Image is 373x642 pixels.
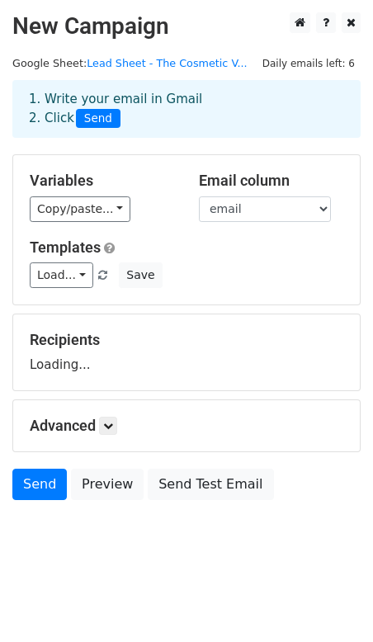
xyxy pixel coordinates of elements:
[30,262,93,288] a: Load...
[30,331,343,349] h5: Recipients
[30,417,343,435] h5: Advanced
[30,172,174,190] h5: Variables
[12,57,248,69] small: Google Sheet:
[30,238,101,256] a: Templates
[76,109,120,129] span: Send
[119,262,162,288] button: Save
[30,331,343,374] div: Loading...
[12,469,67,500] a: Send
[30,196,130,222] a: Copy/paste...
[87,57,247,69] a: Lead Sheet - The Cosmetic V...
[199,172,343,190] h5: Email column
[257,57,361,69] a: Daily emails left: 6
[257,54,361,73] span: Daily emails left: 6
[12,12,361,40] h2: New Campaign
[71,469,144,500] a: Preview
[17,90,356,128] div: 1. Write your email in Gmail 2. Click
[148,469,273,500] a: Send Test Email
